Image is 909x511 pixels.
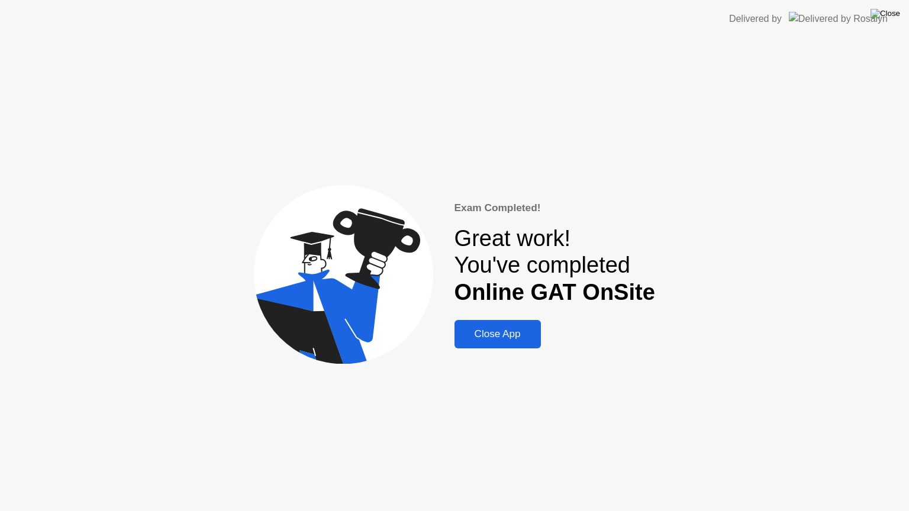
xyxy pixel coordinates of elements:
div: Close App [458,328,537,340]
div: Delivered by [729,12,782,26]
b: Online GAT OnSite [454,280,655,305]
button: Close App [454,320,541,348]
div: Exam Completed! [454,200,655,216]
div: Great work! You've completed [454,225,655,306]
img: Close [871,9,900,18]
img: Delivered by Rosalyn [789,12,888,25]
